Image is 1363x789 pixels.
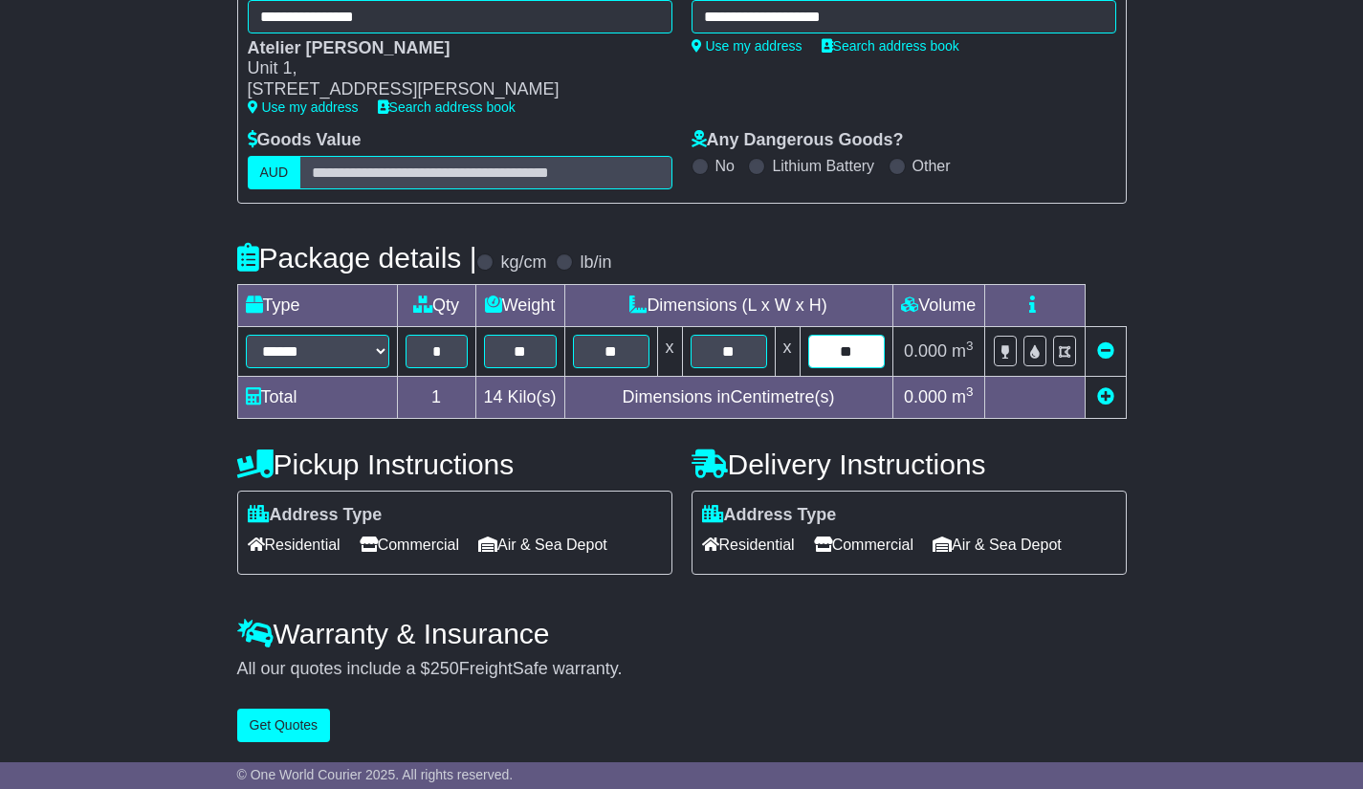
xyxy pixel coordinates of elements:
[702,530,795,559] span: Residential
[397,376,475,418] td: 1
[657,326,682,376] td: x
[904,387,947,406] span: 0.000
[248,505,383,526] label: Address Type
[814,530,913,559] span: Commercial
[248,79,653,100] div: [STREET_ADDRESS][PERSON_NAME]
[248,530,341,559] span: Residential
[692,38,802,54] a: Use my address
[237,449,672,480] h4: Pickup Instructions
[692,449,1127,480] h4: Delivery Instructions
[822,38,959,54] a: Search address book
[248,156,301,189] label: AUD
[702,505,837,526] label: Address Type
[248,99,359,115] a: Use my address
[564,376,892,418] td: Dimensions in Centimetre(s)
[966,339,974,353] sup: 3
[248,58,653,79] div: Unit 1,
[892,284,984,326] td: Volume
[430,659,459,678] span: 250
[237,709,331,742] button: Get Quotes
[378,99,516,115] a: Search address book
[692,130,904,151] label: Any Dangerous Goods?
[715,157,735,175] label: No
[237,242,477,274] h4: Package details |
[237,376,397,418] td: Total
[237,618,1127,649] h4: Warranty & Insurance
[484,387,503,406] span: 14
[248,38,653,59] div: Atelier [PERSON_NAME]
[904,341,947,361] span: 0.000
[397,284,475,326] td: Qty
[966,384,974,399] sup: 3
[912,157,951,175] label: Other
[475,284,564,326] td: Weight
[237,659,1127,680] div: All our quotes include a $ FreightSafe warranty.
[952,341,974,361] span: m
[933,530,1062,559] span: Air & Sea Depot
[500,252,546,274] label: kg/cm
[1097,341,1114,361] a: Remove this item
[952,387,974,406] span: m
[237,767,514,782] span: © One World Courier 2025. All rights reserved.
[475,376,564,418] td: Kilo(s)
[478,530,607,559] span: Air & Sea Depot
[580,252,611,274] label: lb/in
[360,530,459,559] span: Commercial
[564,284,892,326] td: Dimensions (L x W x H)
[772,157,874,175] label: Lithium Battery
[1097,387,1114,406] a: Add new item
[237,284,397,326] td: Type
[775,326,800,376] td: x
[248,130,362,151] label: Goods Value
